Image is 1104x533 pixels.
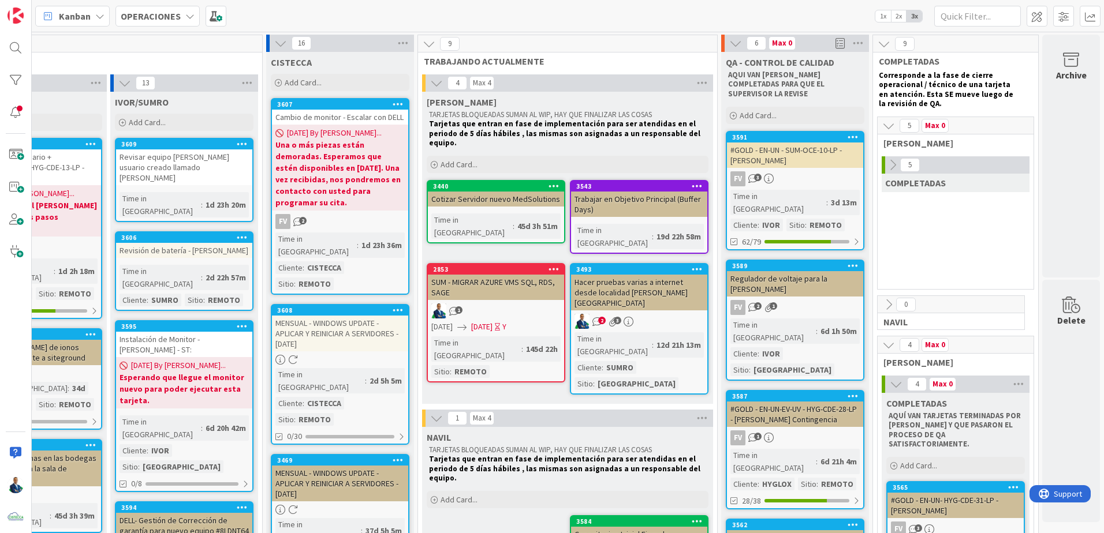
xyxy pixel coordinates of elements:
span: 16 [292,36,311,50]
strong: Corresponde a la fase de cierre operacional / técnico de una tarjeta en atención. Esta SE mueve l... [879,70,1015,108]
span: : [357,239,359,252]
span: : [652,339,654,351]
span: : [147,294,148,306]
div: CISTECCA [304,397,344,410]
div: 3493 [571,264,707,275]
div: REMOTO [807,219,845,231]
a: 3587#GOLD - EN-UN-EV-UV - HYG-CDE-28-LP - [PERSON_NAME] ContingenciaFVTime in [GEOGRAPHIC_DATA]:6... [726,390,864,509]
span: 3 [915,524,922,532]
a: 3608MENSUAL - WINDOWS UPDATE - APLICAR Y REINICIAR A SERVIDORES - [DATE]Time in [GEOGRAPHIC_DATA]... [271,304,409,445]
div: Time in [GEOGRAPHIC_DATA] [120,415,201,441]
span: 2 [299,217,307,224]
div: 3609 [116,139,252,149]
span: : [54,287,56,300]
span: : [294,413,296,426]
div: Sitio [730,363,749,376]
span: : [816,455,818,468]
div: 3587 [732,392,863,400]
div: 3609Revisar equipo [PERSON_NAME] usuario creado llamado [PERSON_NAME] [116,139,252,185]
div: 3565 [887,482,1024,493]
span: 9 [895,37,915,51]
span: COMPLETADAS [886,397,947,409]
div: Y [502,321,506,333]
img: GA [575,314,590,329]
div: 2853SUM - MIGRAR AZURE VMS SQL, RDS, SAGE [428,264,564,300]
div: 2d 22h 57m [203,271,249,284]
div: 3440Cotizar Servidor nuevo MedSolutions [428,181,564,207]
div: 3595 [116,321,252,332]
div: Cliente [275,261,303,274]
span: 0/30 [287,430,302,442]
span: 1 [447,411,467,425]
div: 2853 [433,265,564,273]
div: IVOR [148,444,172,457]
div: Cliente [120,444,147,457]
div: 3543Trabajar en Objetivo Principal (Buffer Days) [571,181,707,217]
span: 5 [900,158,920,172]
span: : [303,397,304,410]
a: 3595Instalación de Monitor - [PERSON_NAME] - ST:[DATE] By [PERSON_NAME]...Esperando que llegue el... [115,320,253,492]
b: Una o más piezas están demoradas. Esperamos que estén disponibles en [DATE]. Una vez recibidas, n... [275,139,405,208]
span: : [816,325,818,337]
span: TARJETAS BLOQUEADAS SUMAN AL WIP, HAY QUE FINALIZAR LAS COSAS [429,445,652,455]
b: OPERACIONES [121,10,181,22]
div: SUM - MIGRAR AZURE VMS SQL, RDS, SAGE [428,275,564,300]
span: [DATE] [471,321,493,333]
span: : [147,444,148,457]
div: Trabajar en Objetivo Principal (Buffer Days) [571,192,707,217]
span: : [68,382,69,395]
div: 3565#GOLD - EN-UN- HYG-CDE-31-LP - [PERSON_NAME] [887,482,1024,518]
div: 3589 [732,262,863,270]
div: Time in [GEOGRAPHIC_DATA] [575,332,652,358]
span: 1 [455,306,463,314]
div: 3589Regulador de voltaje para la [PERSON_NAME] [727,261,863,296]
div: 3606Revisión de batería - [PERSON_NAME] [116,232,252,258]
div: 1d 23h 36m [359,239,405,252]
div: 3591 [727,132,863,142]
div: 19d 22h 58m [654,230,704,243]
span: Kanban [59,9,91,23]
span: : [50,509,51,522]
div: Sitio [575,377,593,390]
div: 3d 13m [828,196,860,209]
div: Time in [GEOGRAPHIC_DATA] [730,449,816,474]
span: : [138,460,140,473]
span: 2x [891,10,907,22]
span: 2 [598,317,606,324]
div: 3607Cambio de monitor - Escalar con DELL [272,99,408,125]
div: 3562 [732,521,863,529]
span: 5 [900,119,919,133]
div: Cliente [730,219,758,231]
div: Cliente [730,478,758,490]
span: 0/8 [131,478,142,490]
span: 4 [447,76,467,90]
div: 3469MENSUAL - WINDOWS UPDATE - APLICAR Y REINICIAR A SERVIDORES - [DATE] [272,455,408,501]
div: Cotizar Servidor nuevo MedSolutions [428,192,564,207]
strong: Tarjetas que entran en fase de implementación para ser atendidas en el periodo de 5 días hábiles ... [429,454,702,483]
div: Time in [GEOGRAPHIC_DATA] [730,190,826,215]
div: Time in [GEOGRAPHIC_DATA] [275,232,357,258]
div: FV [730,171,745,186]
div: 3594 [116,502,252,513]
b: Esperando que llegue el monitor nuevo para poder ejecutar esta tarjeta. [120,371,249,406]
span: 1 [770,302,777,310]
a: 3589Regulador de voltaje para la [PERSON_NAME]FVTime in [GEOGRAPHIC_DATA]:6d 1h 50mCliente:IVORSi... [726,260,864,381]
div: IVOR [759,347,783,360]
div: Sitio [185,294,203,306]
div: 3565 [893,483,1024,491]
img: Visit kanbanzone.com [8,7,24,24]
div: 3595 [121,322,252,331]
div: Cambio de monitor - Escalar con DELL [272,110,408,125]
span: 2 [754,302,762,310]
span: FERNANDO [883,356,1019,368]
span: 4 [900,338,919,352]
div: 3608MENSUAL - WINDOWS UPDATE - APLICAR Y REINICIAR A SERVIDORES - [DATE] [272,305,408,351]
span: NAVIL [883,316,1010,328]
div: 3584 [576,517,707,526]
div: REMOTO [56,398,94,411]
span: 0 [896,298,916,311]
div: 145d 22h [523,343,561,355]
div: 34d [69,382,88,395]
div: 6d 1h 50m [818,325,860,337]
span: [DATE] [431,321,453,333]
